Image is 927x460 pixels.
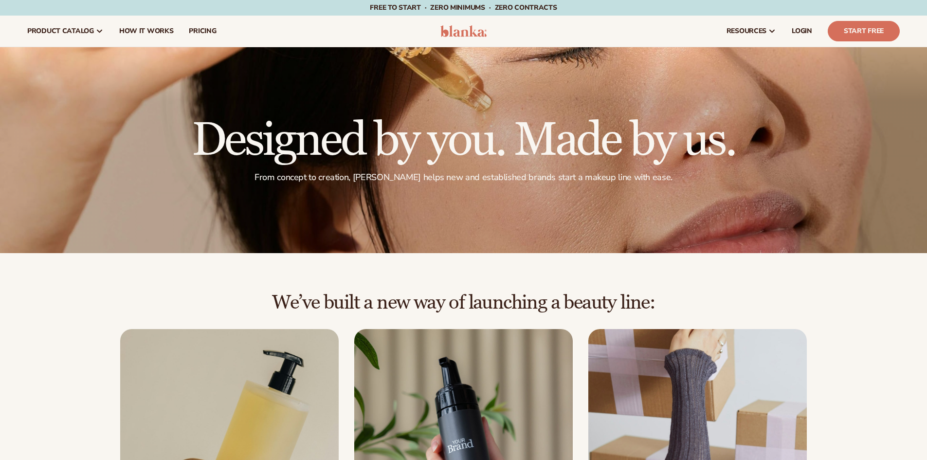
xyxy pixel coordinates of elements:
a: pricing [181,16,224,47]
span: LOGIN [792,27,812,35]
a: How It Works [111,16,182,47]
span: resources [727,27,766,35]
a: product catalog [19,16,111,47]
span: product catalog [27,27,94,35]
span: How It Works [119,27,174,35]
a: resources [719,16,784,47]
img: logo [440,25,487,37]
h1: Designed by you. Made by us. [192,117,735,164]
a: LOGIN [784,16,820,47]
a: Start Free [828,21,900,41]
span: Free to start · ZERO minimums · ZERO contracts [370,3,557,12]
p: From concept to creation, [PERSON_NAME] helps new and established brands start a makeup line with... [192,172,735,183]
span: pricing [189,27,216,35]
h2: We’ve built a new way of launching a beauty line: [27,292,900,313]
